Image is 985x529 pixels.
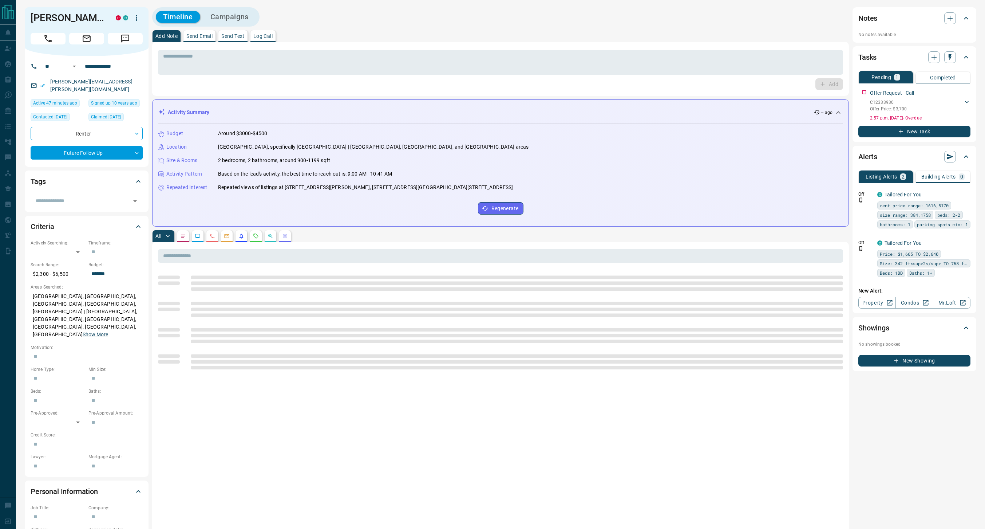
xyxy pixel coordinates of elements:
[909,269,932,277] span: Baths: 1+
[858,246,863,251] svg: Push Notification Only
[123,15,128,20] div: condos.ca
[858,197,863,203] svg: Push Notification Only
[880,202,949,209] span: rent price range: 1616,5170
[186,34,213,39] p: Send Email
[130,196,140,206] button: Open
[870,99,907,106] p: C12333930
[858,297,896,309] a: Property
[108,33,143,44] span: Message
[218,184,513,191] p: Repeated views of listings at [STREET_ADDRESS][PERSON_NAME], [STREET_ADDRESS][GEOGRAPHIC_DATA][ST...
[253,233,259,239] svg: Requests
[31,113,85,123] div: Sun Aug 10 2025
[866,174,897,179] p: Listing Alerts
[871,75,891,80] p: Pending
[31,176,46,187] h2: Tags
[31,262,85,268] p: Search Range:
[180,233,186,239] svg: Notes
[224,233,230,239] svg: Emails
[238,233,244,239] svg: Listing Alerts
[166,170,202,178] p: Activity Pattern
[858,322,889,334] h2: Showings
[921,174,956,179] p: Building Alerts
[880,221,910,228] span: bathrooms: 1
[31,173,143,190] div: Tags
[88,366,143,373] p: Min Size:
[31,221,54,232] h2: Criteria
[31,432,143,438] p: Credit Score:
[83,331,108,338] button: Show More
[88,262,143,268] p: Budget:
[166,130,183,137] p: Budget
[31,483,143,500] div: Personal Information
[31,410,85,416] p: Pre-Approved:
[933,297,970,309] a: Mr.Loft
[880,211,931,219] span: size range: 384,1758
[895,75,898,80] p: 1
[917,221,968,228] span: parking spots min: 1
[31,240,85,246] p: Actively Searching:
[858,51,877,63] h2: Tasks
[218,170,392,178] p: Based on the lead's activity, the best time to reach out is: 9:00 AM - 10:41 AM
[158,106,843,119] div: Activity Summary-- ago
[870,106,907,112] p: Offer Price: $3,700
[858,319,970,337] div: Showings
[91,113,121,121] span: Claimed [DATE]
[31,366,85,373] p: Home Type:
[858,12,877,24] h2: Notes
[870,115,970,121] p: 2:57 p.m. [DATE] - Overdue
[858,287,970,295] p: New Alert:
[33,113,67,121] span: Contacted [DATE]
[858,151,877,162] h2: Alerts
[166,184,207,191] p: Repeated Interest
[960,174,963,179] p: 0
[203,11,256,23] button: Campaigns
[33,99,77,107] span: Active 47 minutes ago
[88,454,143,460] p: Mortgage Agent:
[858,9,970,27] div: Notes
[895,297,933,309] a: Condos
[31,12,105,24] h1: [PERSON_NAME]
[858,126,970,137] button: New Task
[166,157,198,164] p: Size & Rooms
[877,240,882,246] div: condos.ca
[209,233,215,239] svg: Calls
[91,99,137,107] span: Signed up 10 years ago
[858,355,970,367] button: New Showing
[880,269,903,277] span: Beds: 1BD
[218,157,330,164] p: 2 bedrooms, 2 bathrooms, around 900-1199 sqft
[155,34,178,39] p: Add Note
[31,127,143,140] div: Renter
[31,388,85,395] p: Beds:
[40,83,45,88] svg: Email Verified
[218,130,267,137] p: Around $3000-$4500
[195,233,201,239] svg: Lead Browsing Activity
[31,33,66,44] span: Call
[31,290,143,341] p: [GEOGRAPHIC_DATA], [GEOGRAPHIC_DATA], [GEOGRAPHIC_DATA], [GEOGRAPHIC_DATA], [GEOGRAPHIC_DATA] | [...
[31,505,85,511] p: Job Title:
[168,109,209,116] p: Activity Summary
[858,341,970,348] p: No showings booked
[88,240,143,246] p: Timeframe:
[880,250,938,258] span: Price: $1,665 TO $2,640
[282,233,288,239] svg: Agent Actions
[31,268,85,280] p: $2,300 - $6,500
[221,34,245,39] p: Send Text
[858,148,970,165] div: Alerts
[218,143,529,151] p: [GEOGRAPHIC_DATA], specifically [GEOGRAPHIC_DATA] | [GEOGRAPHIC_DATA], [GEOGRAPHIC_DATA], and [GE...
[31,284,143,290] p: Areas Searched:
[69,33,104,44] span: Email
[870,98,970,114] div: C12333930Offer Price: $3,700
[880,260,968,267] span: Size: 342 ft<sup>2</sup> TO 768 ft<sup>2</sup>
[821,109,832,116] p: -- ago
[31,454,85,460] p: Lawyer:
[858,239,873,246] p: Off
[478,202,523,215] button: Regenerate
[88,388,143,395] p: Baths:
[268,233,273,239] svg: Opportunities
[166,143,187,151] p: Location
[31,146,143,160] div: Future Follow Up
[885,240,922,246] a: Tailored For You
[70,62,79,71] button: Open
[155,234,161,239] p: All
[937,211,960,219] span: beds: 2-2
